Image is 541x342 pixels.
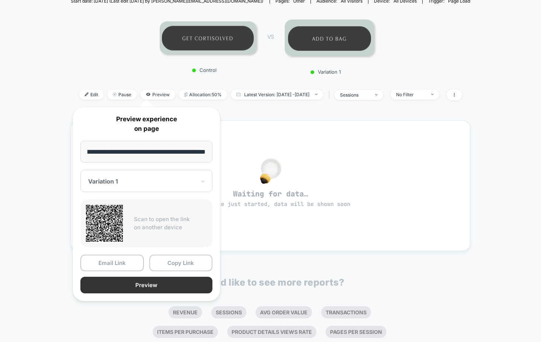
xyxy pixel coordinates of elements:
p: Variation 1 [281,69,370,75]
li: Items Per Purchase [153,326,218,338]
img: calendar [236,93,240,96]
img: edit [85,93,89,96]
li: Sessions [211,306,246,318]
p: Preview experience on page [80,115,212,133]
img: end [315,94,318,95]
img: Control main [160,21,256,54]
span: Waiting for data… [84,189,457,208]
span: VS [267,34,273,40]
p: Would like to see more reports? [197,277,344,288]
li: Pages Per Session [326,326,386,338]
button: Preview [80,277,212,293]
button: Copy Link [149,255,213,271]
span: Allocation: 50% [179,90,227,100]
li: Avg Order Value [256,306,312,318]
span: experience just started, data will be shown soon [191,200,350,208]
span: Preview [141,90,175,100]
img: end [113,93,117,96]
img: end [431,94,434,95]
img: end [375,94,378,95]
button: Email Link [80,255,144,271]
span: | [327,90,334,100]
div: No Filter [396,92,426,97]
li: Revenue [169,306,202,318]
div: sessions [340,92,370,98]
img: no_data [260,158,281,184]
span: Latest Version: [DATE] - [DATE] [231,90,323,100]
li: Product Details Views Rate [227,326,316,338]
p: Scan to open the link on another device [134,215,207,232]
img: rebalance [184,93,187,97]
span: Pause [107,90,137,100]
img: Variation 1 main [285,20,374,56]
p: Control [156,67,253,73]
li: Transactions [321,306,371,318]
span: Edit [79,90,104,100]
